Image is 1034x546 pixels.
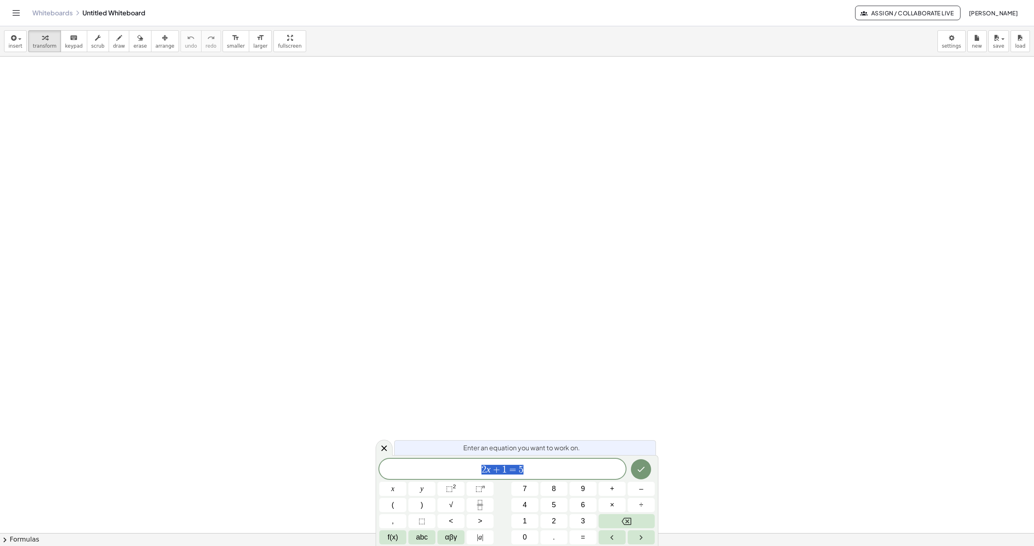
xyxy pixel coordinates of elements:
[599,498,626,512] button: Times
[437,482,464,496] button: Squared
[463,443,580,453] span: Enter an equation you want to work on.
[421,500,423,510] span: )
[511,498,538,512] button: 4
[437,530,464,544] button: Greek alphabet
[540,498,567,512] button: 5
[408,514,435,528] button: Placeholder
[392,516,394,527] span: ,
[87,30,109,52] button: scrub
[523,483,527,494] span: 7
[253,43,267,49] span: larger
[553,532,555,543] span: .
[418,516,425,527] span: ⬚
[232,33,240,43] i: format_size
[416,532,428,543] span: abc
[256,33,264,43] i: format_size
[379,530,406,544] button: Functions
[969,9,1018,17] span: [PERSON_NAME]
[467,482,494,496] button: Superscript
[599,530,626,544] button: Left arrow
[599,514,655,528] button: Backspace
[379,498,406,512] button: (
[486,464,491,475] var: x
[523,532,527,543] span: 0
[437,498,464,512] button: Square root
[4,30,27,52] button: insert
[475,485,482,493] span: ⬚
[379,514,406,528] button: ,
[151,30,179,52] button: arrange
[628,498,655,512] button: Divide
[511,514,538,528] button: 1
[1011,30,1030,52] button: load
[491,465,502,475] span: +
[227,43,245,49] span: smaller
[408,498,435,512] button: )
[391,483,395,494] span: x
[511,482,538,496] button: 7
[8,43,22,49] span: insert
[972,43,982,49] span: new
[581,500,585,510] span: 6
[467,514,494,528] button: Greater than
[249,30,272,52] button: format_sizelarger
[610,500,614,510] span: ×
[449,516,453,527] span: <
[445,532,457,543] span: αβγ
[181,30,202,52] button: undoundo
[639,483,643,494] span: –
[570,514,597,528] button: 3
[392,500,394,510] span: (
[519,465,523,475] span: 5
[610,483,614,494] span: +
[477,532,483,543] span: a
[379,482,406,496] button: x
[540,530,567,544] button: .
[639,500,643,510] span: ÷
[523,500,527,510] span: 4
[478,516,482,527] span: >
[28,30,61,52] button: transform
[482,483,485,489] sup: n
[453,483,456,489] sup: 2
[408,482,435,496] button: y
[628,482,655,496] button: Minus
[937,30,966,52] button: settings
[133,43,147,49] span: erase
[570,498,597,512] button: 6
[967,30,987,52] button: new
[206,43,216,49] span: redo
[1015,43,1026,49] span: load
[962,6,1024,20] button: [PERSON_NAME]
[185,43,197,49] span: undo
[855,6,960,20] button: Assign / Collaborate Live
[156,43,174,49] span: arrange
[552,500,556,510] span: 5
[278,43,301,49] span: fullscreen
[446,485,453,493] span: ⬚
[552,483,556,494] span: 8
[507,465,519,475] span: =
[581,483,585,494] span: 9
[207,33,215,43] i: redo
[481,465,486,475] span: 2
[599,482,626,496] button: Plus
[502,465,507,475] span: 1
[70,33,78,43] i: keyboard
[129,30,151,52] button: erase
[477,533,479,541] span: |
[113,43,125,49] span: draw
[388,532,398,543] span: f(x)
[32,9,73,17] a: Whiteboards
[523,516,527,527] span: 1
[581,532,585,543] span: =
[201,30,221,52] button: redoredo
[628,530,655,544] button: Right arrow
[420,483,424,494] span: y
[187,33,195,43] i: undo
[570,482,597,496] button: 9
[631,459,651,479] button: Done
[942,43,961,49] span: settings
[552,516,556,527] span: 2
[33,43,57,49] span: transform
